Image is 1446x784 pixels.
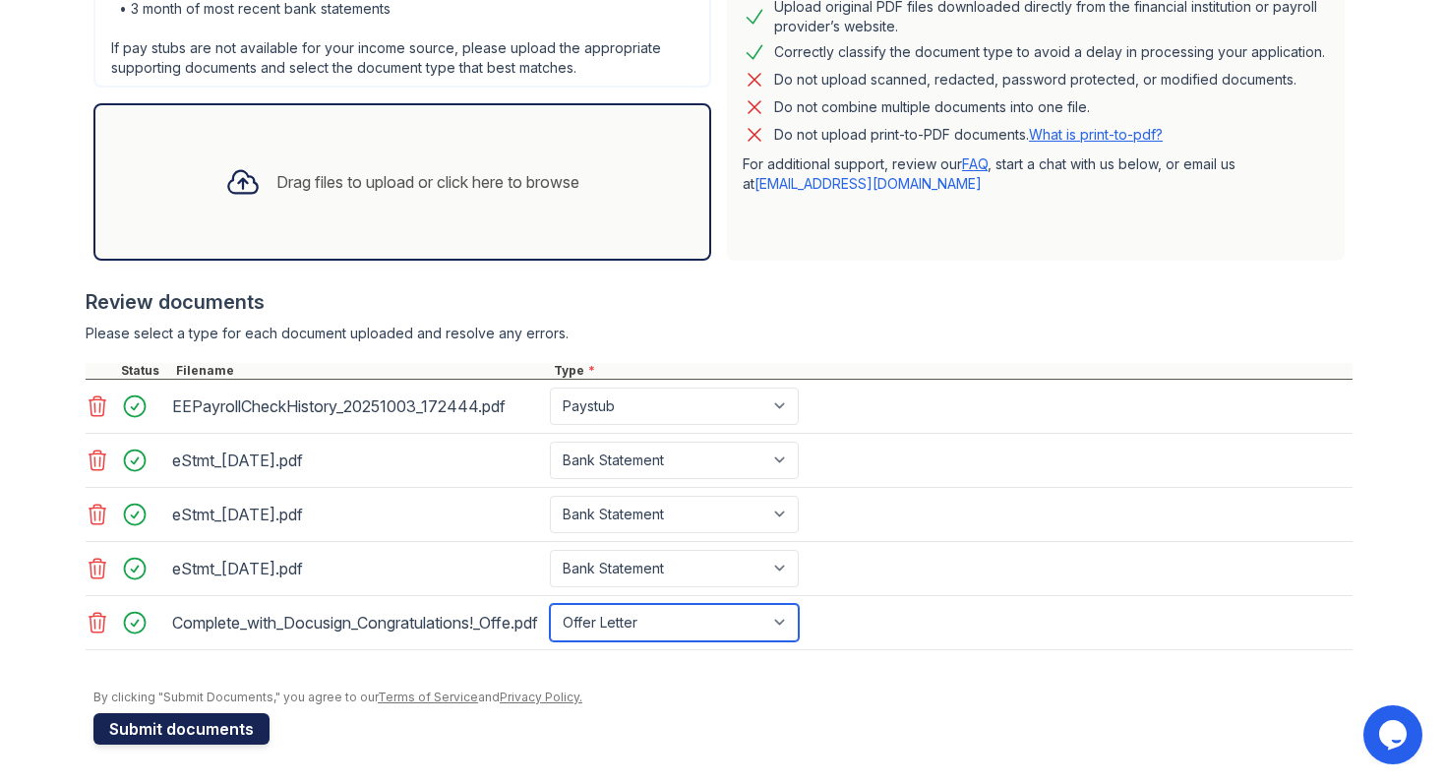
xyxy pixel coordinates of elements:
div: Do not upload scanned, redacted, password protected, or modified documents. [774,68,1296,91]
div: Review documents [86,288,1353,316]
div: Status [117,363,172,379]
div: Filename [172,363,550,379]
a: FAQ [962,155,988,172]
div: Please select a type for each document uploaded and resolve any errors. [86,324,1353,343]
a: [EMAIL_ADDRESS][DOMAIN_NAME] [754,175,982,192]
div: Type [550,363,1353,379]
button: Submit documents [93,713,270,745]
a: What is print-to-pdf? [1029,126,1163,143]
div: eStmt_[DATE].pdf [172,445,542,476]
div: Do not combine multiple documents into one file. [774,95,1090,119]
div: eStmt_[DATE].pdf [172,553,542,584]
a: Privacy Policy. [500,690,582,704]
div: By clicking "Submit Documents," you agree to our and [93,690,1353,705]
div: EEPayrollCheckHistory_20251003_172444.pdf [172,391,542,422]
div: Complete_with_Docusign_Congratulations!_Offe.pdf [172,607,542,638]
p: Do not upload print-to-PDF documents. [774,125,1163,145]
p: For additional support, review our , start a chat with us below, or email us at [743,154,1329,194]
div: Drag files to upload or click here to browse [276,170,579,194]
div: eStmt_[DATE].pdf [172,499,542,530]
iframe: chat widget [1363,705,1426,764]
div: Correctly classify the document type to avoid a delay in processing your application. [774,40,1325,64]
a: Terms of Service [378,690,478,704]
